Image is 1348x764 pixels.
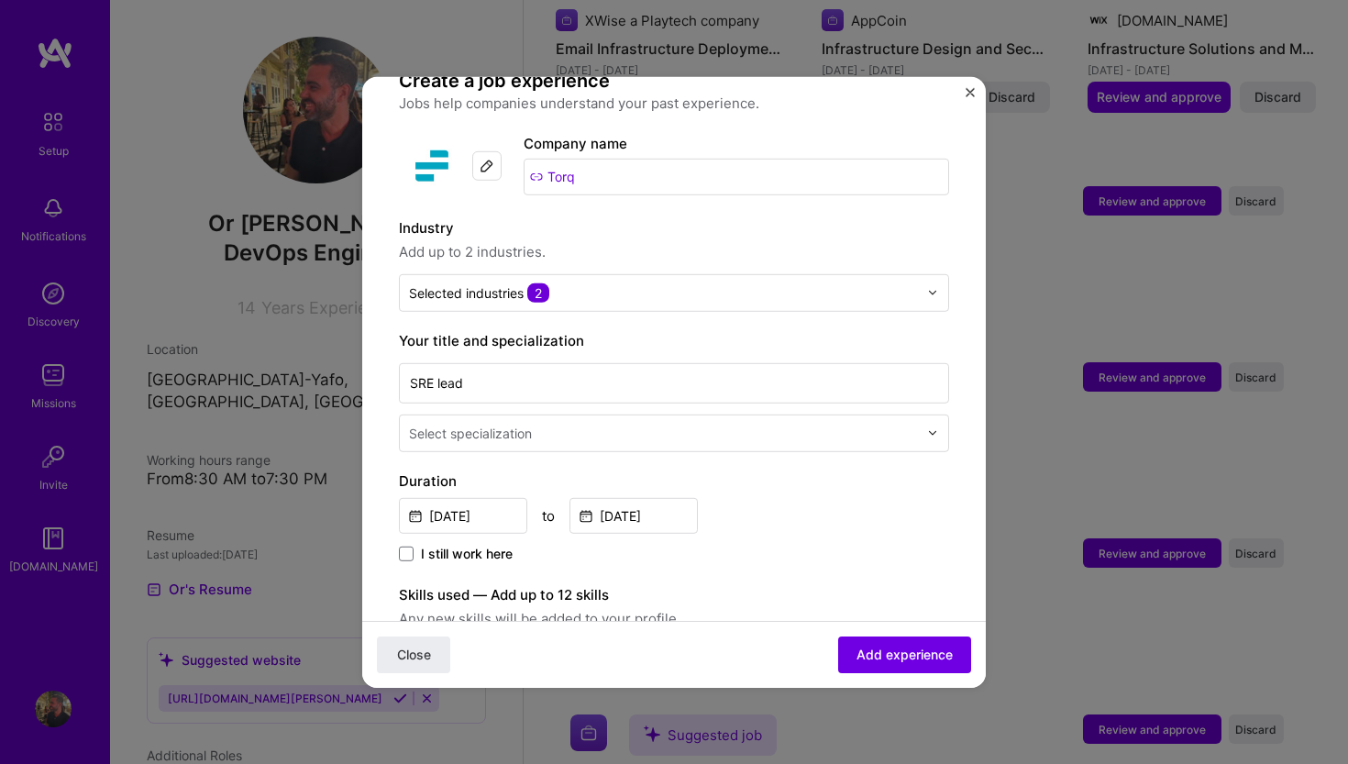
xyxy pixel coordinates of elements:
[409,282,549,302] div: Selected industries
[399,92,949,114] p: Jobs help companies understand your past experience.
[399,216,949,238] label: Industry
[838,637,971,673] button: Add experience
[399,240,949,262] span: Add up to 2 industries.
[527,282,549,302] span: 2
[524,134,627,151] label: Company name
[377,637,450,673] button: Close
[399,470,949,492] label: Duration
[399,583,949,605] label: Skills used — Add up to 12 skills
[409,423,532,442] div: Select specialization
[927,287,938,298] img: drop icon
[397,646,431,664] span: Close
[542,505,555,525] div: to
[399,132,465,198] img: Company logo
[966,87,975,106] button: Close
[399,329,949,351] label: Your title and specialization
[856,646,953,664] span: Add experience
[927,427,938,438] img: drop icon
[399,607,949,629] span: Any new skills will be added to your profile.
[480,158,494,172] img: Edit
[421,544,513,562] span: I still work here
[399,68,949,92] h4: Create a job experience
[524,158,949,194] input: Search for a company...
[472,150,502,180] div: Edit
[569,497,698,533] input: Date
[399,362,949,403] input: Role name
[399,497,527,533] input: Date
